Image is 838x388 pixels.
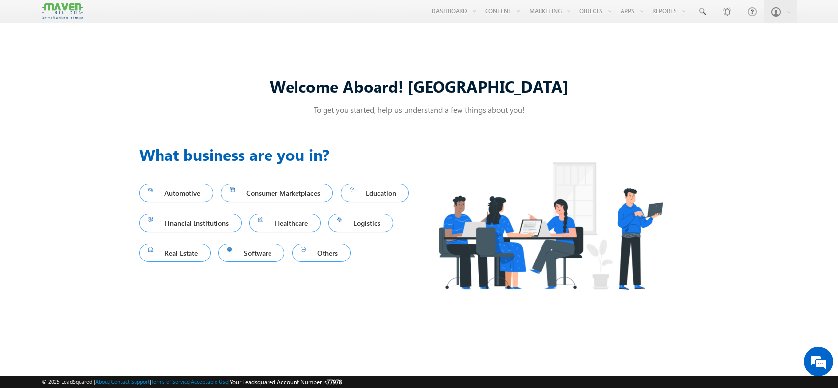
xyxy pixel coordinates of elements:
[419,143,681,309] img: Industry.png
[337,216,385,230] span: Logistics
[42,2,83,20] img: Custom Logo
[230,186,324,200] span: Consumer Marketplaces
[151,378,189,385] a: Terms of Service
[139,143,419,166] h3: What business are you in?
[148,186,205,200] span: Automotive
[327,378,342,386] span: 77978
[230,378,342,386] span: Your Leadsquared Account Number is
[148,246,202,259] span: Real Estate
[350,186,401,200] span: Education
[301,246,342,259] span: Others
[139,76,699,97] div: Welcome Aboard! [GEOGRAPHIC_DATA]
[227,246,275,259] span: Software
[148,216,233,230] span: Financial Institutions
[191,378,228,385] a: Acceptable Use
[139,104,699,115] p: To get you started, help us understand a few things about you!
[258,216,312,230] span: Healthcare
[111,378,150,385] a: Contact Support
[95,378,109,385] a: About
[42,377,342,387] span: © 2025 LeadSquared | | | | |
